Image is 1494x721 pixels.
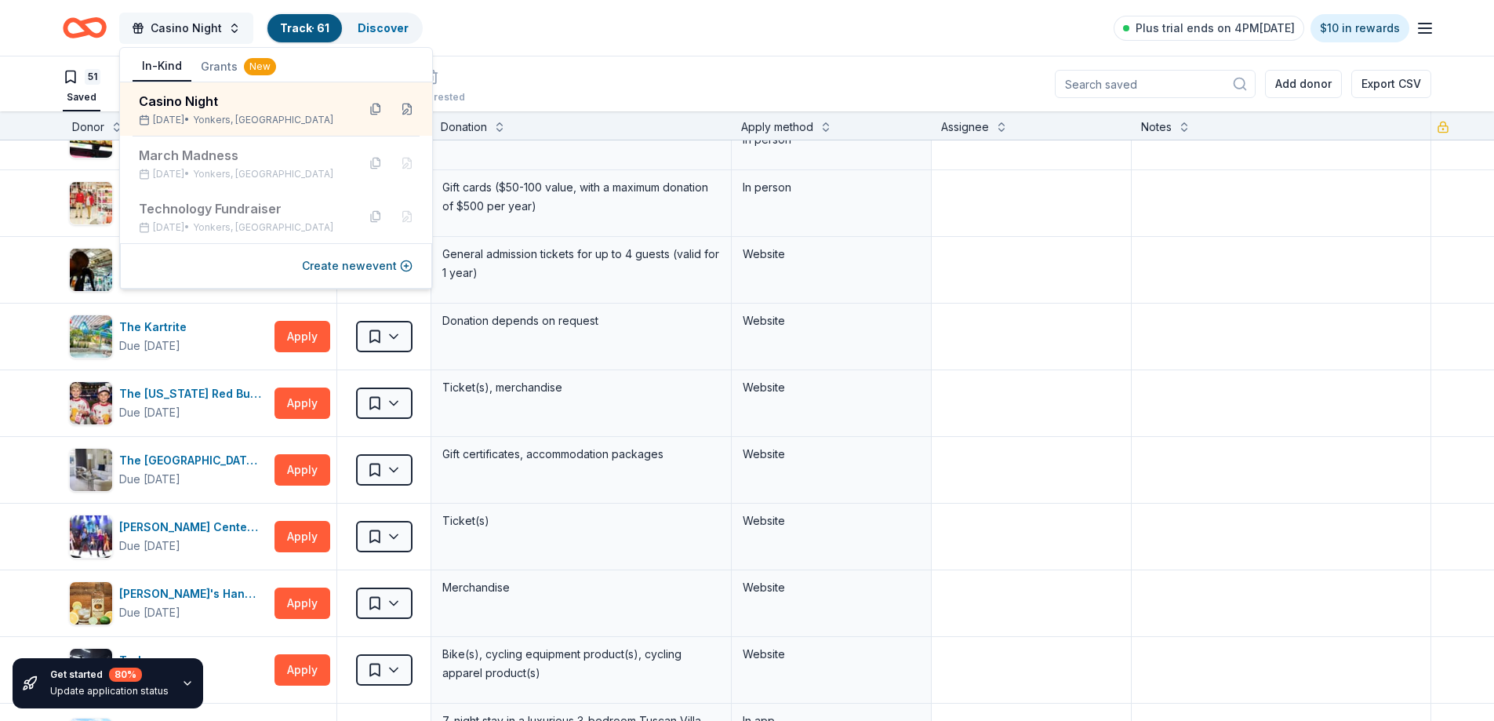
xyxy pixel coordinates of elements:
button: Apply [274,454,330,486]
div: Bike(s), cycling equipment product(s), cycling apparel product(s) [441,643,722,684]
div: March Madness [139,146,344,165]
button: Grants [191,53,285,81]
button: In-Kind [133,52,191,82]
button: Image for The New York Red BullsThe [US_STATE] Red BullsDue [DATE] [69,381,268,425]
div: The Kartrite [119,318,193,337]
div: Donation depends on request [441,310,722,332]
img: Image for The New York Red Bulls [70,382,112,424]
div: Website [743,512,920,530]
button: Image for The Peninsula New YorkThe [GEOGRAPHIC_DATA][US_STATE]Due [DATE] [69,448,268,492]
div: 80 % [109,668,142,682]
div: Website [743,445,920,464]
button: Add donor [1265,70,1342,98]
div: [DATE] • [139,114,344,126]
button: Apply [274,388,330,419]
div: Due [DATE] [119,337,180,355]
div: Merchandise [441,577,722,599]
button: Apply [274,321,330,352]
div: Website [743,645,920,664]
button: Image for The Intrepid Sea, Air & Space MuseumThe Intrepid Sea, [GEOGRAPHIC_DATA]Due [DATE] [69,248,268,292]
div: Ticket(s), merchandise [441,377,722,399]
div: [PERSON_NAME] Center for the Performing Arts [119,518,268,537]
button: Image for The KartriteThe KartriteDue [DATE] [69,315,268,359]
div: Notes [1141,118,1172,137]
div: Gift certificates, accommodation packages [441,443,722,465]
div: The [GEOGRAPHIC_DATA][US_STATE] [119,451,268,470]
div: Apply method [741,118,813,137]
a: Home [63,9,107,46]
input: Search saved [1055,70,1256,98]
div: Casino Night [139,92,344,111]
div: Due [DATE] [119,470,180,489]
a: Discover [358,21,409,35]
div: Donation [441,118,487,137]
button: Track· 61Discover [266,13,423,44]
span: Yonkers, [GEOGRAPHIC_DATA] [193,168,333,180]
span: Plus trial ends on 4PM[DATE] [1136,19,1295,38]
div: Website [743,378,920,397]
div: Gift cards ($50-100 value, with a maximum donation of $500 per year) [441,177,722,217]
div: Get started [50,668,169,682]
div: [DATE] • [139,168,344,180]
div: Due [DATE] [119,603,180,622]
div: Technology Fundraiser [139,199,344,218]
button: Export CSV [1351,70,1431,98]
img: Image for The Kartrite [70,315,112,358]
button: Create newevent [302,257,413,275]
div: Saved [63,91,100,104]
div: 51 [85,69,100,85]
button: 51Saved [63,63,100,111]
button: Casino Night [119,13,253,44]
img: Image for The Peninsula New York [70,449,112,491]
div: General admission tickets for up to 4 guests (valid for 1 year) [441,243,722,284]
div: Due [DATE] [119,537,180,555]
button: Image for TargetTargetDue [DATE] [69,181,268,225]
button: Apply [274,588,330,619]
span: Yonkers, [GEOGRAPHIC_DATA] [193,114,333,126]
div: Website [743,578,920,597]
span: Casino Night [151,19,222,38]
div: Ticket(s) [441,510,722,532]
button: Apply [274,521,330,552]
div: Website [743,245,920,264]
span: Yonkers, [GEOGRAPHIC_DATA] [193,221,333,234]
img: Image for Target [70,182,112,224]
div: Assignee [941,118,989,137]
button: Image for Tito's Handmade Vodka[PERSON_NAME]'s Handmade VodkaDue [DATE] [69,581,268,625]
div: New [244,58,276,75]
div: Donor [72,118,104,137]
a: $10 in rewards [1310,14,1409,42]
div: [PERSON_NAME]'s Handmade Vodka [119,584,268,603]
a: Track· 61 [280,21,329,35]
div: Website [743,311,920,330]
div: The [US_STATE] Red Bulls [119,384,268,403]
div: Due [DATE] [119,403,180,422]
button: Image for Tilles Center for the Performing Arts[PERSON_NAME] Center for the Performing ArtsDue [D... [69,515,268,559]
div: In person [743,178,920,197]
img: Image for Tito's Handmade Vodka [70,582,112,625]
img: Image for The Intrepid Sea, Air & Space Museum [70,249,112,291]
img: Image for Tilles Center for the Performing Arts [70,515,112,558]
button: Apply [274,654,330,686]
div: Update application status [50,685,169,697]
a: Plus trial ends on 4PM[DATE] [1114,16,1304,41]
div: [DATE] • [139,221,344,234]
